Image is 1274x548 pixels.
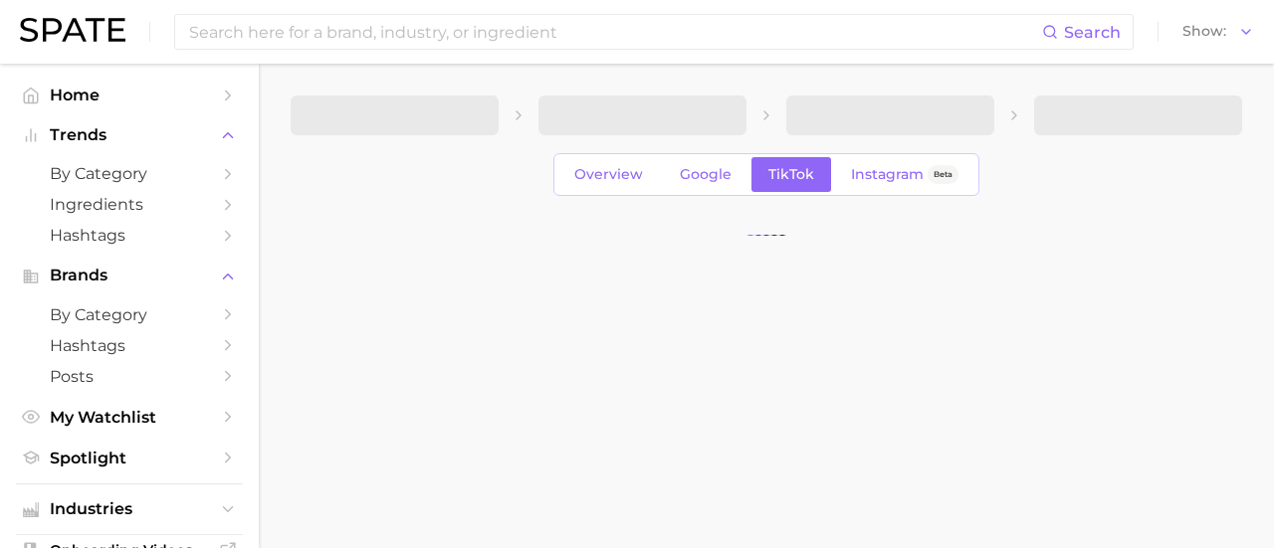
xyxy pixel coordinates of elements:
span: Home [50,86,209,104]
button: Show [1177,19,1259,45]
span: by Category [50,164,209,183]
span: Instagram [851,166,924,183]
a: Google [663,157,748,192]
input: Search here for a brand, industry, or ingredient [187,15,1042,49]
a: TikTok [751,157,831,192]
span: by Category [50,305,209,324]
span: Trends [50,126,209,144]
a: Home [16,80,243,110]
span: Google [680,166,732,183]
button: Brands [16,261,243,290]
span: Brands [50,267,209,284]
span: Ingredients [50,195,209,214]
a: My Watchlist [16,402,243,433]
a: Hashtags [16,330,243,361]
span: TikTok [768,166,814,183]
a: Spotlight [16,443,243,473]
span: Industries [50,500,209,518]
button: Industries [16,494,243,524]
a: by Category [16,299,243,330]
span: Hashtags [50,226,209,245]
span: Hashtags [50,336,209,355]
a: Ingredients [16,189,243,220]
span: My Watchlist [50,408,209,427]
a: Posts [16,361,243,392]
a: Overview [557,157,660,192]
span: Show [1182,26,1226,37]
span: Spotlight [50,449,209,467]
span: Posts [50,367,209,386]
a: InstagramBeta [834,157,975,192]
button: Trends [16,120,243,150]
a: Hashtags [16,220,243,251]
img: SPATE [20,18,125,42]
span: Search [1064,23,1121,42]
span: Overview [574,166,643,183]
span: Beta [934,166,953,183]
a: by Category [16,158,243,189]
